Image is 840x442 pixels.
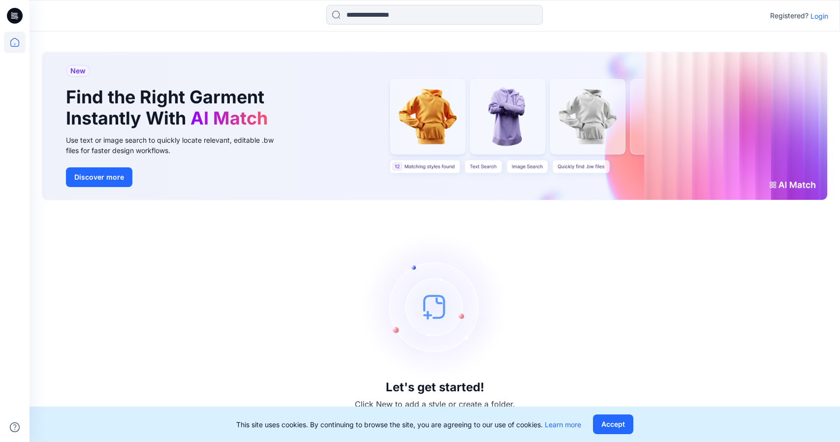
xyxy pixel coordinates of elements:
p: Login [810,11,828,21]
button: Discover more [66,167,132,187]
p: Registered? [770,10,809,22]
h3: Let's get started! [386,380,484,394]
div: Use text or image search to quickly locate relevant, editable .bw files for faster design workflows. [66,135,287,156]
button: Accept [593,414,633,434]
p: This site uses cookies. By continuing to browse the site, you are agreeing to our use of cookies. [236,419,581,430]
h1: Find the Right Garment Instantly With [66,87,273,129]
img: empty-state-image.svg [361,233,509,380]
span: New [70,65,86,77]
span: AI Match [190,107,268,129]
p: Click New to add a style or create a folder. [355,398,515,410]
a: Learn more [545,420,581,429]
